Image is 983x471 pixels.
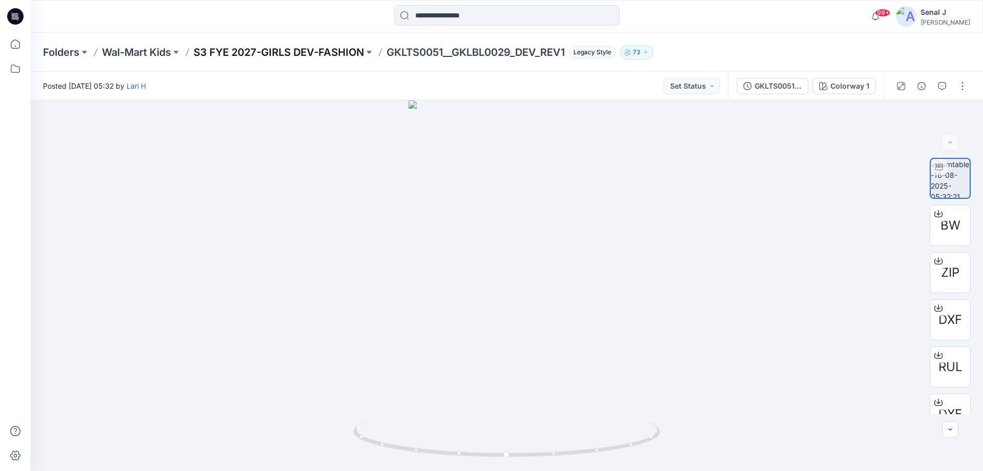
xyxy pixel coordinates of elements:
div: Colorway 1 [830,80,869,92]
span: BW [941,216,960,235]
span: DXF [938,405,962,423]
div: GKLTS0051__GKLBL0029_DEV_REV1 [755,80,802,92]
button: GKLTS0051__GKLBL0029_DEV_REV1 [737,78,808,94]
div: [PERSON_NAME] [921,18,970,26]
img: avatar [896,6,916,27]
a: Lari H [126,81,146,90]
span: Legacy Style [569,46,616,58]
a: Wal-Mart Kids [102,45,171,59]
p: 73 [633,47,640,58]
span: Posted [DATE] 05:32 by [43,80,146,91]
button: 73 [620,45,653,59]
img: turntable-16-08-2025-05:32:21 [931,159,970,198]
span: RUL [938,358,963,376]
a: S3 FYE 2027-GIRLS DEV-FASHION [194,45,364,59]
span: 99+ [875,9,890,17]
a: Folders [43,45,79,59]
span: DXF [938,311,962,329]
button: Details [913,78,930,94]
button: Colorway 1 [813,78,876,94]
p: GKLTS0051__GKLBL0029_DEV_REV1 [387,45,565,59]
button: Legacy Style [565,45,616,59]
div: Senal J [921,6,970,18]
span: ZIP [941,263,959,282]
